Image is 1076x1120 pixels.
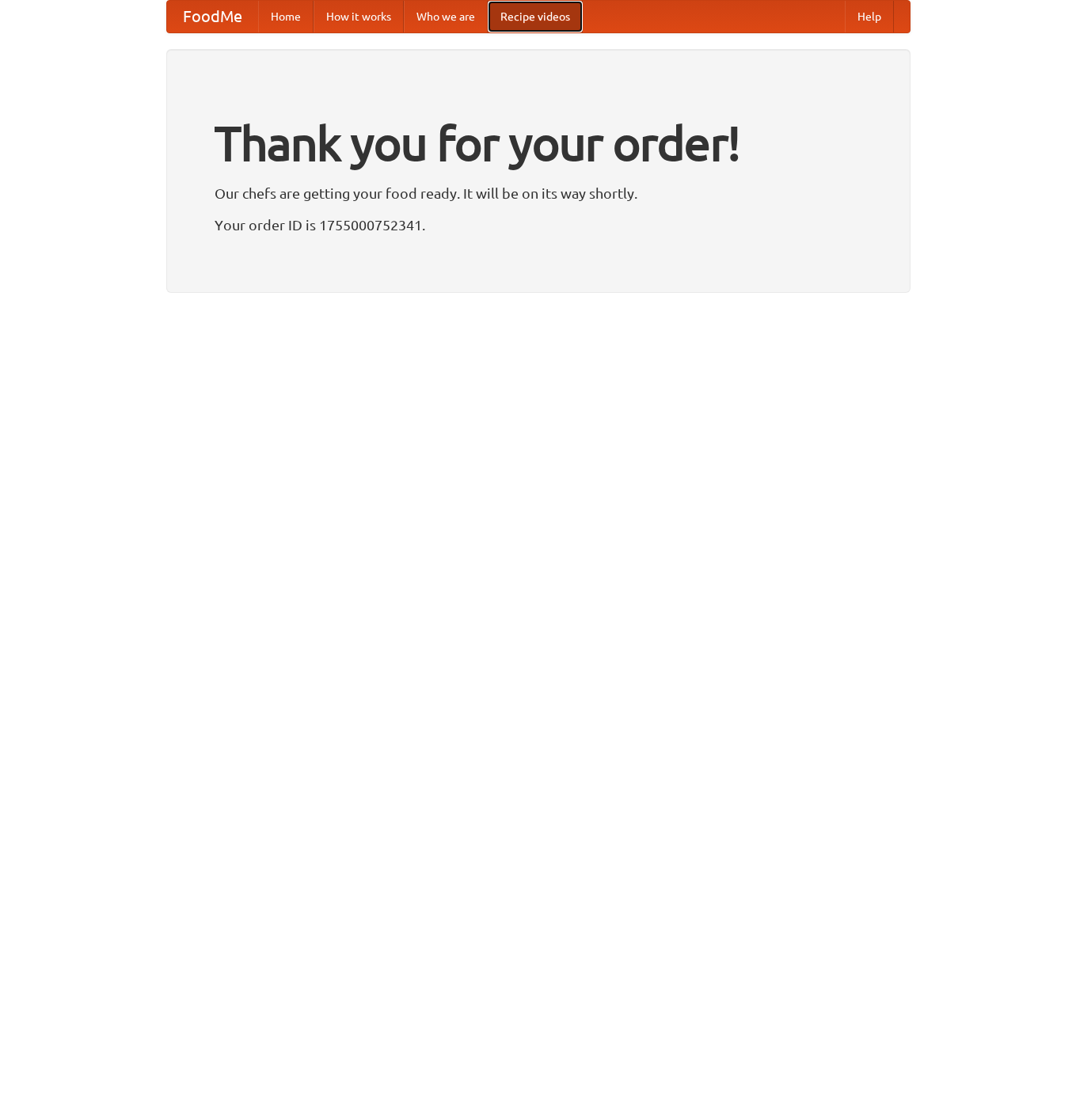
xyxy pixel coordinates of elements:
[215,105,862,181] h1: Thank you for your order!
[404,1,488,32] a: Who we are
[215,213,862,237] p: Your order ID is 1755000752341.
[215,181,862,205] p: Our chefs are getting your food ready. It will be on its way shortly.
[845,1,894,32] a: Help
[167,1,258,32] a: FoodMe
[488,1,583,32] a: Recipe videos
[314,1,404,32] a: How it works
[258,1,314,32] a: Home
